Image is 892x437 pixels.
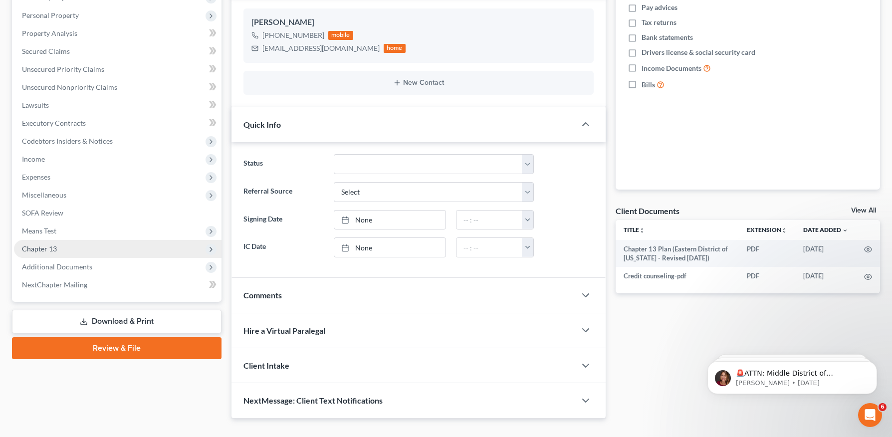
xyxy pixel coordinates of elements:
[238,210,329,230] label: Signing Date
[328,31,353,40] div: mobile
[616,267,739,285] td: Credit counseling-pdf
[14,96,222,114] a: Lawsuits
[781,227,787,233] i: unfold_more
[739,267,795,285] td: PDF
[243,120,281,129] span: Quick Info
[14,60,222,78] a: Unsecured Priority Claims
[624,226,645,233] a: Titleunfold_more
[334,211,446,229] a: None
[803,226,848,233] a: Date Added expand_more
[22,137,113,145] span: Codebtors Insiders & Notices
[14,114,222,132] a: Executory Contracts
[22,280,87,289] span: NextChapter Mailing
[262,30,324,40] div: [PHONE_NUMBER]
[243,290,282,300] span: Comments
[22,262,92,271] span: Additional Documents
[22,29,77,37] span: Property Analysis
[795,267,856,285] td: [DATE]
[22,101,49,109] span: Lawsuits
[456,211,522,229] input: -- : --
[262,43,380,53] div: [EMAIL_ADDRESS][DOMAIN_NAME]
[251,79,586,87] button: New Contact
[22,173,50,181] span: Expenses
[22,191,66,199] span: Miscellaneous
[22,11,79,19] span: Personal Property
[642,17,676,27] span: Tax returns
[616,240,739,267] td: Chapter 13 Plan (Eastern District of [US_STATE] - Revised [DATE])
[795,240,856,267] td: [DATE]
[243,326,325,335] span: Hire a Virtual Paralegal
[879,403,887,411] span: 6
[22,226,56,235] span: Means Test
[14,204,222,222] a: SOFA Review
[642,32,693,42] span: Bank statements
[238,154,329,174] label: Status
[642,63,701,73] span: Income Documents
[243,396,383,405] span: NextMessage: Client Text Notifications
[238,237,329,257] label: IC Date
[616,206,679,216] div: Client Documents
[243,361,289,370] span: Client Intake
[851,207,876,214] a: View All
[692,340,892,410] iframe: Intercom notifications message
[739,240,795,267] td: PDF
[842,227,848,233] i: expand_more
[334,238,446,257] a: None
[22,209,63,217] span: SOFA Review
[14,78,222,96] a: Unsecured Nonpriority Claims
[22,244,57,253] span: Chapter 13
[12,310,222,333] a: Download & Print
[642,80,655,90] span: Bills
[12,337,222,359] a: Review & File
[22,65,104,73] span: Unsecured Priority Claims
[22,47,70,55] span: Secured Claims
[22,119,86,127] span: Executory Contracts
[456,238,522,257] input: -- : --
[14,42,222,60] a: Secured Claims
[747,226,787,233] a: Extensionunfold_more
[238,182,329,202] label: Referral Source
[639,227,645,233] i: unfold_more
[858,403,882,427] iframe: Intercom live chat
[251,16,586,28] div: [PERSON_NAME]
[642,47,755,57] span: Drivers license & social security card
[14,24,222,42] a: Property Analysis
[22,155,45,163] span: Income
[22,83,117,91] span: Unsecured Nonpriority Claims
[384,44,406,53] div: home
[642,2,677,12] span: Pay advices
[14,276,222,294] a: NextChapter Mailing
